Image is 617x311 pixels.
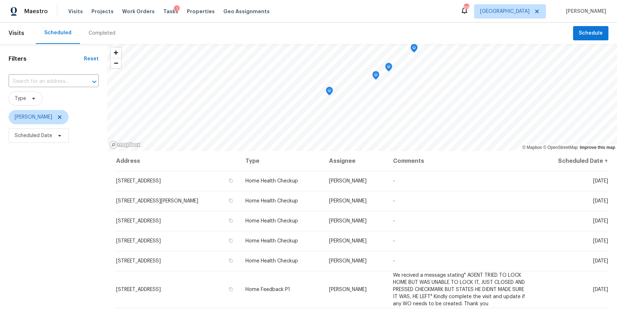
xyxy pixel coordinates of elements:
[84,55,99,62] div: Reset
[387,151,535,171] th: Comments
[116,287,161,292] span: [STREET_ADDRESS]
[9,76,79,87] input: Search for an address...
[68,8,83,15] span: Visits
[329,219,367,224] span: [PERSON_NAME]
[393,179,395,184] span: -
[372,71,379,82] div: Map marker
[329,199,367,204] span: [PERSON_NAME]
[15,132,52,139] span: Scheduled Date
[522,145,542,150] a: Mapbox
[228,217,234,224] button: Copy Address
[116,219,161,224] span: [STREET_ADDRESS]
[228,237,234,244] button: Copy Address
[410,44,418,55] div: Map marker
[89,77,99,87] button: Open
[122,8,155,15] span: Work Orders
[9,55,84,62] h1: Filters
[326,87,333,98] div: Map marker
[15,114,52,121] span: [PERSON_NAME]
[593,259,608,264] span: [DATE]
[91,8,114,15] span: Projects
[593,287,608,292] span: [DATE]
[44,29,71,36] div: Scheduled
[593,239,608,244] span: [DATE]
[393,219,395,224] span: -
[245,239,298,244] span: Home Health Checkup
[228,257,234,264] button: Copy Address
[111,47,121,58] button: Zoom in
[107,44,617,151] canvas: Map
[329,179,367,184] span: [PERSON_NAME]
[580,145,615,150] a: Improve this map
[245,259,298,264] span: Home Health Checkup
[15,95,26,102] span: Type
[385,63,392,74] div: Map marker
[393,273,525,306] span: We recived a message stating" AGENT TRIED TO LOCK HOME BUT WAS UNABLE TO LOCK IT, JUST CLOSED AND...
[228,177,234,184] button: Copy Address
[187,8,215,15] span: Properties
[329,239,367,244] span: [PERSON_NAME]
[116,199,198,204] span: [STREET_ADDRESS][PERSON_NAME]
[393,239,395,244] span: -
[393,199,395,204] span: -
[245,199,298,204] span: Home Health Checkup
[323,151,387,171] th: Assignee
[535,151,608,171] th: Scheduled Date ↑
[579,29,603,38] span: Schedule
[174,5,180,12] div: 1
[464,4,469,11] div: 99
[116,239,161,244] span: [STREET_ADDRESS]
[480,8,529,15] span: [GEOGRAPHIC_DATA]
[393,259,395,264] span: -
[543,145,578,150] a: OpenStreetMap
[593,199,608,204] span: [DATE]
[116,259,161,264] span: [STREET_ADDRESS]
[89,30,115,37] div: Completed
[245,179,298,184] span: Home Health Checkup
[228,197,234,204] button: Copy Address
[111,58,121,68] button: Zoom out
[593,219,608,224] span: [DATE]
[329,259,367,264] span: [PERSON_NAME]
[116,179,161,184] span: [STREET_ADDRESS]
[593,179,608,184] span: [DATE]
[116,151,240,171] th: Address
[228,286,234,292] button: Copy Address
[573,26,608,41] button: Schedule
[24,8,48,15] span: Maestro
[563,8,606,15] span: [PERSON_NAME]
[163,9,178,14] span: Tasks
[245,287,290,292] span: Home Feedback P1
[109,141,141,149] a: Mapbox homepage
[240,151,323,171] th: Type
[329,287,367,292] span: [PERSON_NAME]
[223,8,270,15] span: Geo Assignments
[9,25,24,41] span: Visits
[245,219,298,224] span: Home Health Checkup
